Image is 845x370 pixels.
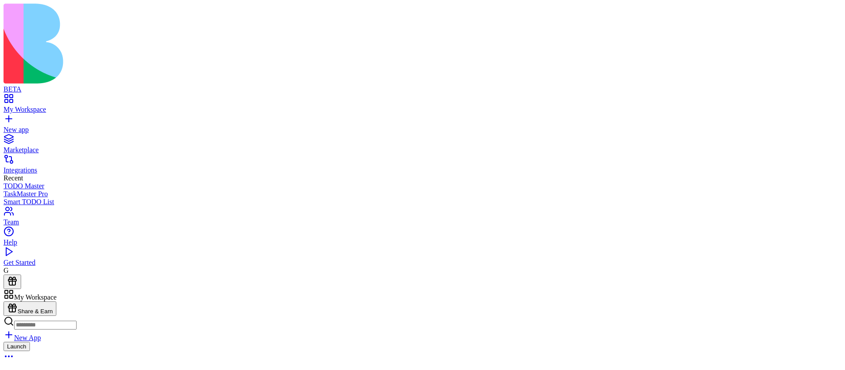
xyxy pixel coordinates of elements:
button: Launch [4,342,30,351]
div: My Workspace [4,106,841,114]
span: My Workspace [14,293,57,301]
a: TODO Master [4,182,841,190]
a: New app [4,118,841,134]
div: Team [4,218,841,226]
a: Get Started [4,251,841,267]
img: logo [4,4,357,84]
div: Integrations [4,166,841,174]
div: BETA [4,85,841,93]
a: Help [4,231,841,246]
div: Help [4,238,841,246]
span: Share & Earn [18,308,53,315]
a: Smart TODO List [4,198,841,206]
span: Recent [4,174,23,182]
span: G [4,267,9,274]
a: TaskMaster Pro [4,190,841,198]
a: BETA [4,77,841,93]
a: Integrations [4,158,841,174]
a: Marketplace [4,138,841,154]
button: Share & Earn [4,301,56,316]
div: Get Started [4,259,841,267]
div: Marketplace [4,146,841,154]
div: New app [4,126,841,134]
a: Team [4,210,841,226]
a: My Workspace [4,98,841,114]
a: New App [4,334,41,341]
